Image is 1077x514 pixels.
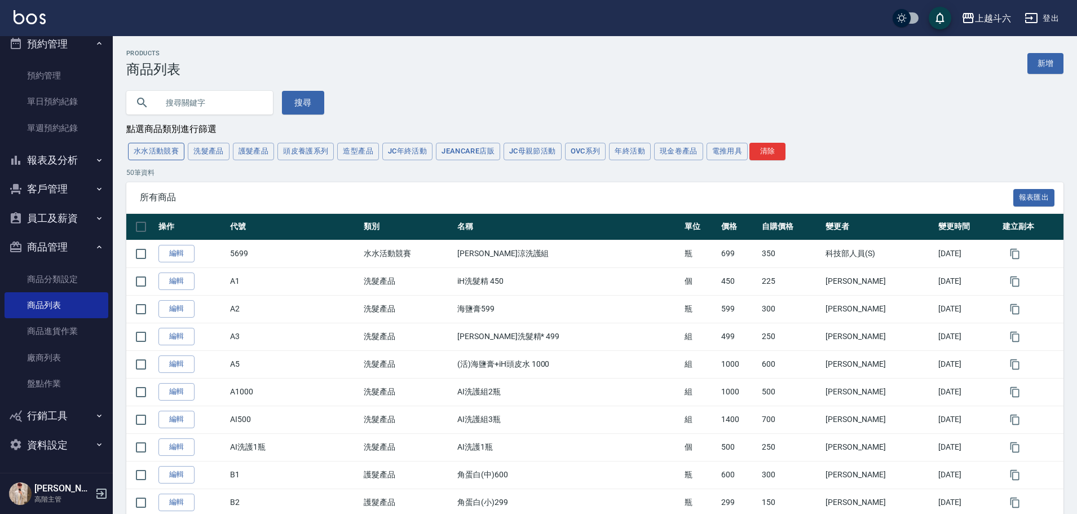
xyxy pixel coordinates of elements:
[823,323,935,350] td: [PERSON_NAME]
[823,350,935,378] td: [PERSON_NAME]
[682,378,718,406] td: 組
[718,461,759,489] td: 600
[140,192,1013,203] span: 所有商品
[361,433,454,461] td: 洗髮產品
[227,323,361,350] td: A3
[759,240,823,267] td: 350
[361,295,454,323] td: 洗髮產品
[227,295,361,323] td: A2
[5,318,108,344] a: 商品進貨作業
[935,461,999,489] td: [DATE]
[975,11,1011,25] div: 上越斗六
[158,328,195,345] a: 編輯
[823,214,935,240] th: 變更者
[5,89,108,115] a: 單日預約紀錄
[823,378,935,406] td: [PERSON_NAME]
[682,323,718,350] td: 組
[718,350,759,378] td: 1000
[1000,214,1063,240] th: 建立副本
[454,267,681,295] td: iH洗髮精 450
[158,300,195,318] a: 編輯
[9,482,32,505] img: Person
[233,143,275,160] button: 護髮產品
[718,433,759,461] td: 500
[682,295,718,323] td: 瓶
[454,214,681,240] th: 名稱
[682,350,718,378] td: 組
[682,433,718,461] td: 個
[454,406,681,433] td: AI洗護組3瓶
[5,266,108,292] a: 商品分類設定
[682,406,718,433] td: 組
[935,240,999,267] td: [DATE]
[718,323,759,350] td: 499
[759,378,823,406] td: 500
[759,461,823,489] td: 300
[682,461,718,489] td: 瓶
[5,115,108,141] a: 單週預約紀錄
[128,143,184,160] button: 水水活動競賽
[454,433,681,461] td: AI洗護1瓶
[759,350,823,378] td: 600
[823,461,935,489] td: [PERSON_NAME]
[718,267,759,295] td: 450
[935,323,999,350] td: [DATE]
[823,240,935,267] td: 科技部人員(S)
[277,143,334,160] button: 頭皮養護系列
[5,232,108,262] button: 商品管理
[227,350,361,378] td: A5
[682,267,718,295] td: 個
[759,214,823,240] th: 自購價格
[158,355,195,373] a: 編輯
[227,461,361,489] td: B1
[654,143,703,160] button: 現金卷產品
[935,267,999,295] td: [DATE]
[156,214,227,240] th: 操作
[823,267,935,295] td: [PERSON_NAME]
[126,124,1063,135] div: 點選商品類別進行篩選
[749,143,785,160] button: 清除
[454,323,681,350] td: [PERSON_NAME]洗髮精* 499
[609,143,651,160] button: 年終活動
[504,143,562,160] button: JC母親節活動
[682,240,718,267] td: 瓶
[382,143,432,160] button: JC年終活動
[759,406,823,433] td: 700
[158,466,195,484] a: 編輯
[454,378,681,406] td: AI洗護組2瓶
[126,61,180,77] h3: 商品列表
[454,240,681,267] td: [PERSON_NAME]涼洗護組
[718,214,759,240] th: 價格
[823,406,935,433] td: [PERSON_NAME]
[188,143,229,160] button: 洗髮產品
[34,483,92,494] h5: [PERSON_NAME]
[1013,189,1055,207] button: 報表匯出
[718,406,759,433] td: 1400
[5,174,108,204] button: 客戶管理
[5,430,108,460] button: 資料設定
[158,245,195,262] a: 編輯
[227,267,361,295] td: A1
[1027,53,1063,74] a: 新增
[935,295,999,323] td: [DATE]
[707,143,748,160] button: 電推用具
[935,214,999,240] th: 變更時間
[5,146,108,175] button: 報表及分析
[454,461,681,489] td: 角蛋白(中)600
[158,383,195,401] a: 編輯
[34,494,92,504] p: 高階主管
[1020,8,1063,29] button: 登出
[227,214,361,240] th: 代號
[5,345,108,371] a: 廠商列表
[361,323,454,350] td: 洗髮產品
[759,323,823,350] td: 250
[227,240,361,267] td: 5699
[5,29,108,59] button: 預約管理
[5,63,108,89] a: 預約管理
[759,267,823,295] td: 225
[759,295,823,323] td: 300
[929,7,951,29] button: save
[158,494,195,511] a: 編輯
[454,295,681,323] td: 海鹽膏599
[935,350,999,378] td: [DATE]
